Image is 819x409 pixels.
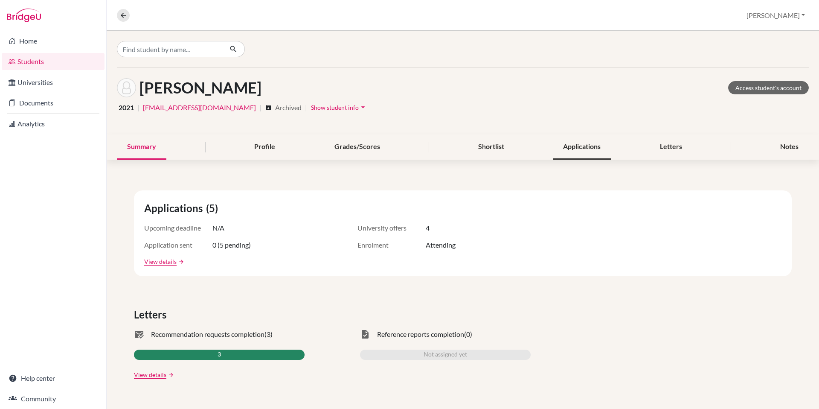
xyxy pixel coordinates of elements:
a: Help center [2,370,105,387]
span: Attending [426,240,456,250]
span: Recommendation requests completion [151,329,264,339]
span: task [360,329,370,339]
a: Students [2,53,105,70]
span: 4 [426,223,430,233]
span: Archived [275,102,302,113]
a: Documents [2,94,105,111]
a: View details [134,370,166,379]
img: Bridge-U [7,9,41,22]
div: Applications [553,134,611,160]
span: Show student info [311,104,359,111]
span: University offers [357,223,426,233]
div: Letters [650,134,692,160]
span: N/A [212,223,224,233]
div: Grades/Scores [324,134,390,160]
span: Letters [134,307,170,322]
span: 2021 [119,102,134,113]
span: Applications [144,201,206,216]
span: | [259,102,261,113]
button: Show student infoarrow_drop_down [311,101,368,114]
div: Notes [770,134,809,160]
span: Application sent [144,240,212,250]
span: (5) [206,201,221,216]
div: Summary [117,134,166,160]
a: arrow_forward [166,372,174,378]
span: Not assigned yet [424,350,467,360]
h1: [PERSON_NAME] [139,79,261,97]
span: 0 (5 pending) [212,240,251,250]
span: | [305,102,307,113]
div: Profile [244,134,285,160]
input: Find student by name... [117,41,223,57]
a: Home [2,32,105,50]
span: Enrolment [357,240,426,250]
a: Universities [2,74,105,91]
button: [PERSON_NAME] [743,7,809,23]
span: Upcoming deadline [144,223,212,233]
a: [EMAIL_ADDRESS][DOMAIN_NAME] [143,102,256,113]
span: (0) [464,329,472,339]
span: mark_email_read [134,329,144,339]
a: View details [144,257,177,266]
i: arrow_drop_down [359,103,367,111]
div: Shortlist [468,134,514,160]
i: archive [265,104,272,111]
span: (3) [264,329,273,339]
span: 3 [218,350,221,360]
a: arrow_forward [177,259,184,265]
span: Reference reports completion [377,329,464,339]
a: Access student's account [728,81,809,94]
a: Analytics [2,115,105,132]
img: Marco Nachtigall's avatar [117,78,136,97]
span: | [137,102,139,113]
a: Community [2,390,105,407]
